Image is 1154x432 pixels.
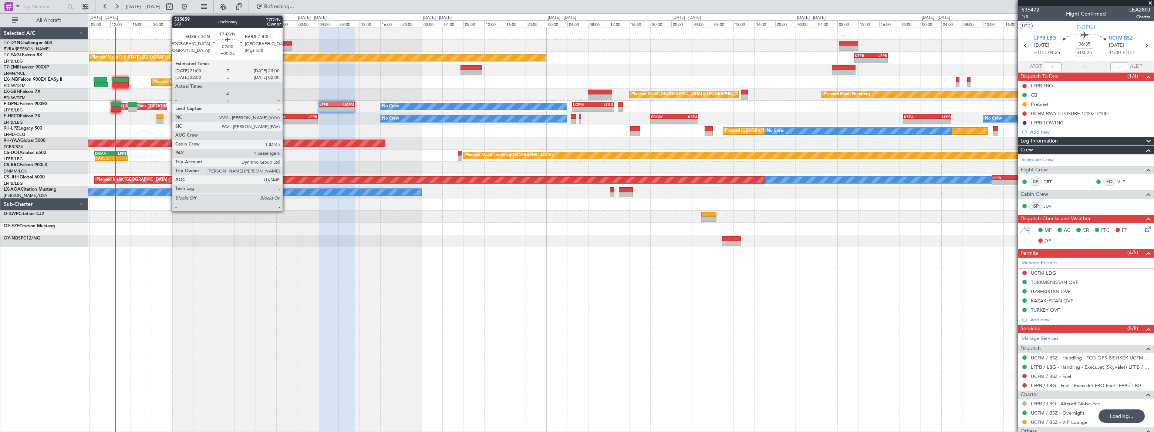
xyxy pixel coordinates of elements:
[1031,307,1060,313] div: TURKEY OVF
[674,114,698,119] div: KSEA
[1031,410,1084,416] a: UCFM / BSZ - Overnight
[1129,14,1150,20] span: Charter
[1030,317,1150,323] div: Add new
[320,102,337,107] div: LFPB
[97,174,213,185] div: Planned Maint [GEOGRAPHIC_DATA] ([GEOGRAPHIC_DATA])
[1020,166,1048,174] span: Flight Crew
[1010,180,1028,185] div: -
[4,83,26,88] a: EDLW/DTM
[573,102,593,107] div: UCFM
[1031,101,1048,107] div: Prebrief
[1127,325,1138,332] span: (5/8)
[1031,419,1087,425] a: UCFM / BSZ - VIP Lounge
[1083,227,1089,234] span: CR
[4,224,19,228] span: OE-FZE
[233,119,252,124] div: -
[4,126,18,131] span: 9H-LPZ
[1048,49,1060,57] span: 04:25
[275,114,296,119] div: UAAA
[755,20,775,27] div: 16:00
[733,20,754,27] div: 12:00
[1064,227,1070,234] span: AC
[111,151,126,155] div: LFPB
[992,180,1010,185] div: -
[1066,10,1106,18] div: Flight Confirmed
[4,193,47,198] a: [PERSON_NAME]/QSA
[985,113,1002,124] div: No Crew
[360,20,380,27] div: 12:00
[1020,137,1058,145] span: Leg Information
[775,20,796,27] div: 20:00
[4,90,20,94] span: LX-GBH
[4,53,22,57] span: T7-EAGL
[1020,23,1033,29] button: UTC
[1101,227,1110,234] span: FFC
[4,156,23,162] a: LFPB/LBG
[4,175,45,180] a: CS-JHHGlobal 6000
[1020,146,1033,154] span: Crew
[339,20,360,27] div: 08:00
[4,187,21,192] span: LX-AOA
[1127,249,1138,257] span: (4/5)
[1109,35,1133,42] span: UCFM BSZ
[4,71,26,76] a: LFMN/NCE
[252,114,271,119] div: UAAA
[4,163,20,167] span: CS-RRC
[4,53,42,57] a: T7-EAGLFalcon 8X
[423,15,452,21] div: [DATE] - [DATE]
[4,138,45,143] a: 9H-YAAGlobal 5000
[4,102,20,106] span: F-GPNJ
[1022,335,1059,342] a: Manage Services
[463,20,484,27] div: 08:00
[110,20,131,27] div: 12:00
[797,15,826,21] div: [DATE] - [DATE]
[4,151,21,155] span: CS-DOU
[4,168,27,174] a: DNMM/LOS
[1031,364,1150,370] a: LFPB / LBG - Handling - ExecuJet (Skyvalet) LFPB / LBG
[4,114,20,118] span: F-HECD
[233,114,252,119] div: RJBB
[252,119,271,124] div: -
[824,89,870,100] div: Planned Maint Nurnberg
[320,107,337,111] div: -
[904,114,927,119] div: KSEA
[651,20,671,27] div: 20:00
[296,119,317,124] div: -
[465,150,554,161] div: Planned Maint London ([GEOGRAPHIC_DATA])
[4,65,49,70] a: T7-EMIHawker 900XP
[1031,110,1110,117] div: UCFM RWY CLOSURE 1200z -2100z
[548,15,576,21] div: [DATE] - [DATE]
[4,102,48,106] a: F-GPNJFalcon 900EX
[1022,156,1054,164] a: Schedule Crew
[837,20,858,27] div: 08:00
[4,46,50,52] a: EVRA/[PERSON_NAME]
[879,20,900,27] div: 16:00
[1045,227,1052,234] span: MF
[1031,92,1037,98] div: CB
[235,20,256,27] div: 12:00
[95,151,111,155] div: DGAA
[4,212,44,216] a: D-ILWPCitation CJ2
[382,101,399,112] div: No Crew
[4,224,55,228] a: OE-FZECitation Mustang
[214,20,235,27] div: 08:00
[95,156,111,160] div: 09:05 Z
[713,20,733,27] div: 08:00
[19,18,78,23] span: All Aircraft
[631,89,748,100] div: Planned Maint [GEOGRAPHIC_DATA] ([GEOGRAPHIC_DATA])
[767,125,784,137] div: No Crew
[153,77,270,88] div: Planned Maint [GEOGRAPHIC_DATA] ([GEOGRAPHIC_DATA])
[1034,49,1046,57] span: ETOT
[1129,6,1150,14] span: LEA280J
[927,119,951,124] div: -
[526,20,547,27] div: 20:00
[4,41,52,45] a: T7-DYNChallenger 604
[173,15,202,21] div: [DATE] - [DATE]
[264,4,295,9] span: Refreshing...
[567,20,588,27] div: 04:00
[1022,14,1039,20] span: 1/3
[1020,190,1048,199] span: Cabin Crew
[983,20,1004,27] div: 12:00
[1020,215,1091,223] span: Dispatch Checks and Weather
[1020,249,1038,258] span: Permits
